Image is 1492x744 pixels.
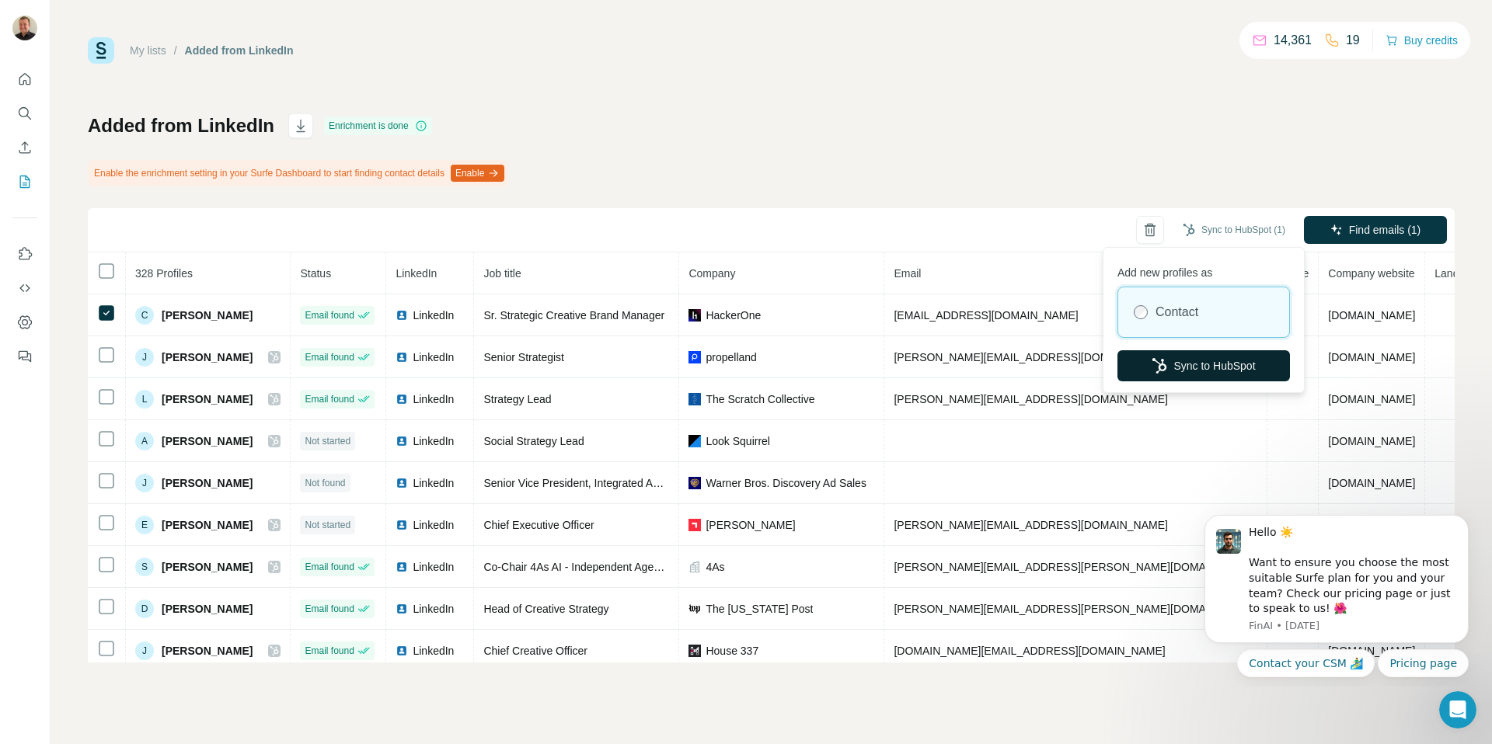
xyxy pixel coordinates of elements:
[396,309,408,322] img: LinkedIn logo
[135,267,193,280] span: 328 Profiles
[483,645,587,657] span: Chief Creative Officer
[1328,267,1414,280] span: Company website
[396,393,408,405] img: LinkedIn logo
[413,433,454,449] span: LinkedIn
[1328,435,1415,447] span: [DOMAIN_NAME]
[1328,309,1415,322] span: [DOMAIN_NAME]
[162,601,253,617] span: [PERSON_NAME]
[135,641,154,660] div: J
[706,308,761,323] span: HackerOne
[88,160,507,186] div: Enable the enrichment setting in your Surfe Dashboard to start finding contact details
[413,517,454,533] span: LinkedIn
[688,603,701,615] img: company-logo
[305,602,354,616] span: Email found
[894,351,1167,363] span: [PERSON_NAME][EMAIL_ADDRESS][DOMAIN_NAME]
[12,65,37,93] button: Quick start
[305,308,354,322] span: Email found
[688,267,735,280] span: Company
[135,432,154,450] div: A
[12,99,37,127] button: Search
[162,643,253,659] span: [PERSON_NAME]
[483,603,608,615] span: Head of Creative Strategy
[894,519,1167,531] span: [PERSON_NAME][EMAIL_ADDRESS][DOMAIN_NAME]
[12,308,37,336] button: Dashboard
[396,603,408,615] img: LinkedIn logo
[396,267,437,280] span: LinkedIn
[483,309,664,322] span: Sr. Strategic Creative Brand Manager
[305,560,354,574] span: Email found
[88,113,274,138] h1: Added from LinkedIn
[162,433,253,449] span: [PERSON_NAME]
[483,435,584,447] span: Social Strategy Lead
[162,517,253,533] span: [PERSON_NAME]
[483,393,551,405] span: Strategy Lead
[305,644,354,658] span: Email found
[451,165,504,182] button: Enable
[12,16,37,40] img: Avatar
[396,645,408,657] img: LinkedIn logo
[894,603,1257,615] span: [PERSON_NAME][EMAIL_ADDRESS][PERSON_NAME][DOMAIN_NAME]
[88,37,114,64] img: Surfe Logo
[1386,30,1458,51] button: Buy credits
[135,600,154,618] div: D
[185,43,294,58] div: Added from LinkedIn
[12,134,37,162] button: Enrich CSV
[135,306,154,325] div: C
[413,559,454,575] span: LinkedIn
[305,476,345,490] span: Not found
[483,351,564,363] span: Senior Strategist
[688,393,701,405] img: company-logo
[706,517,795,533] span: [PERSON_NAME]
[305,392,354,406] span: Email found
[162,559,253,575] span: [PERSON_NAME]
[688,477,701,489] img: company-logo
[706,601,813,617] span: The [US_STATE] Post
[1328,477,1415,489] span: [DOMAIN_NAME]
[894,393,1167,405] span: [PERSON_NAME][EMAIL_ADDRESS][DOMAIN_NAME]
[1346,31,1360,50] p: 19
[688,435,701,447] img: company-logo
[12,240,37,268] button: Use Surfe on LinkedIn
[396,477,408,489] img: LinkedIn logo
[135,474,154,492] div: J
[1328,351,1415,363] span: [DOMAIN_NAME]
[396,435,408,447] img: LinkedIn logo
[706,559,724,575] span: 4As
[12,274,37,302] button: Use Surfe API
[413,475,454,491] span: LinkedIn
[706,391,814,407] span: The Scratch Collective
[894,645,1165,657] span: [DOMAIN_NAME][EMAIL_ADDRESS][DOMAIN_NAME]
[706,475,866,491] span: Warner Bros. Discovery Ad Sales
[688,645,701,657] img: company-logo
[174,43,177,58] li: /
[1117,259,1290,280] p: Add new profiles as
[1117,350,1290,381] button: Sync to HubSpot
[162,308,253,323] span: [PERSON_NAME]
[1181,501,1492,687] iframe: Intercom notifications message
[413,349,454,365] span: LinkedIn
[396,519,408,531] img: LinkedIn logo
[396,351,408,363] img: LinkedIn logo
[706,349,756,365] span: propelland
[483,561,714,573] span: Co-Chair 4As AI - Independent Agencies (IAAC)
[706,643,758,659] span: House 337
[706,433,770,449] span: Look Squirrel
[413,308,454,323] span: LinkedIn
[1439,691,1476,728] iframe: Intercom live chat
[1328,393,1415,405] span: [DOMAIN_NAME]
[483,267,521,280] span: Job title
[135,516,154,534] div: E
[135,390,154,409] div: L
[688,519,701,531] img: company-logo
[894,267,921,280] span: Email
[305,434,350,448] span: Not started
[135,348,154,367] div: J
[1274,31,1312,50] p: 14,361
